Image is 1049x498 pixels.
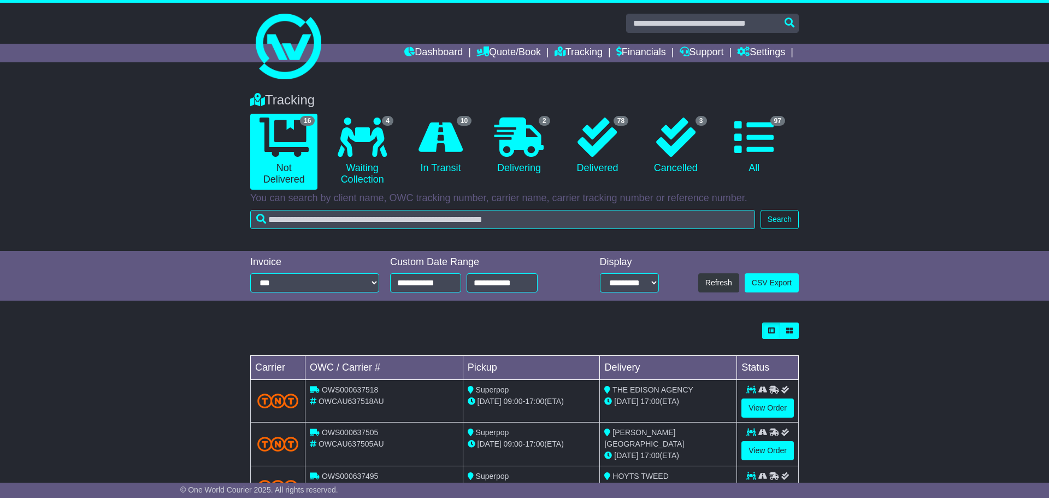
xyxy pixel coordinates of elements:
img: TNT_Domestic.png [257,437,298,452]
span: 17:00 [525,397,544,406]
p: You can search by client name, OWC tracking number, carrier name, carrier tracking number or refe... [250,192,799,204]
a: 4 Waiting Collection [328,114,396,190]
a: Support [680,44,724,62]
span: © One World Courier 2025. All rights reserved. [180,485,338,494]
a: Quote/Book [476,44,541,62]
span: [DATE] [478,440,502,448]
div: Tracking [245,92,804,108]
a: 78 Delivered [564,114,631,178]
a: 16 Not Delivered [250,114,317,190]
div: - (ETA) [468,396,596,407]
a: Dashboard [404,44,463,62]
img: TNT_Domestic.png [257,480,298,495]
td: Delivery [600,356,737,380]
div: (ETA) [604,396,732,407]
td: Carrier [251,356,305,380]
span: [PERSON_NAME][GEOGRAPHIC_DATA] [604,428,684,448]
span: OWCAU637518AU [319,397,384,406]
a: View Order [741,399,794,418]
span: HOYTS TWEED [612,472,668,481]
span: OWS000637505 [322,428,379,437]
a: Settings [737,44,785,62]
a: 97 All [721,114,788,178]
span: 2 [539,116,550,126]
button: Refresh [698,273,739,292]
span: 17:00 [525,440,544,448]
span: 78 [614,116,628,126]
span: 10 [457,116,472,126]
span: [DATE] [614,397,638,406]
span: 17:00 [640,397,659,406]
span: 16 [300,116,315,126]
td: OWC / Carrier # [305,356,463,380]
span: [DATE] [614,451,638,460]
img: TNT_Domestic.png [257,394,298,408]
a: View Order [741,441,794,460]
span: 3 [696,116,707,126]
a: 2 Delivering [485,114,552,178]
div: Invoice [250,256,379,268]
button: Search [761,210,799,229]
span: Superpop [476,472,509,481]
span: 17:00 [640,451,659,460]
span: OWS000637495 [322,472,379,481]
span: OWS000637518 [322,385,379,394]
div: Custom Date Range [390,256,565,268]
span: 97 [770,116,785,126]
span: Superpop [476,428,509,437]
a: Tracking [555,44,603,62]
span: THE EDISON AGENCY [612,385,693,394]
td: Pickup [463,356,600,380]
a: CSV Export [745,273,799,292]
span: 09:00 [504,397,523,406]
a: Financials [616,44,666,62]
div: (ETA) [604,450,732,461]
div: Display [600,256,659,268]
a: 10 In Transit [407,114,474,178]
div: - (ETA) [468,438,596,450]
span: OWCAU637505AU [319,440,384,448]
td: Status [737,356,799,380]
span: 4 [382,116,393,126]
a: 3 Cancelled [642,114,709,178]
span: Superpop [476,385,509,394]
span: [DATE] [478,397,502,406]
span: 09:00 [504,440,523,448]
